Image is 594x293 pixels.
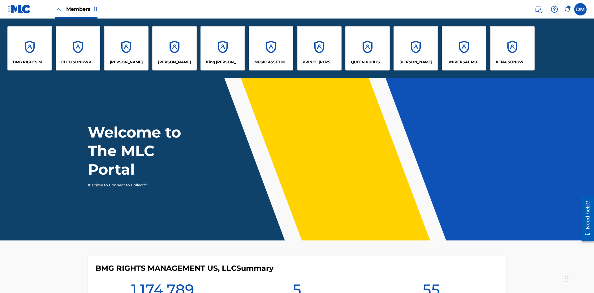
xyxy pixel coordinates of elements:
img: help [551,6,558,13]
h1: Welcome to The MLC Portal [88,123,204,179]
iframe: Chat Widget [563,263,594,293]
h4: BMG RIGHTS MANAGEMENT US, LLC [96,264,273,273]
a: Accounts[PERSON_NAME] [394,26,438,70]
a: Public Search [532,3,544,15]
p: It's time to Connect to Collect™! [88,182,195,188]
a: Accounts[PERSON_NAME] [152,26,197,70]
a: Accounts[PERSON_NAME] [104,26,148,70]
p: MUSIC ASSET MANAGEMENT (MAM) [254,59,288,65]
a: AccountsXENA SONGWRITER [490,26,535,70]
span: Members [66,6,97,13]
div: Drag [565,270,569,288]
p: EYAMA MCSINGER [158,59,191,65]
p: QUEEN PUBLISHA [351,59,385,65]
p: King McTesterson [206,59,240,65]
p: PRINCE MCTESTERSON [303,59,336,65]
a: AccountsKing [PERSON_NAME] [200,26,245,70]
p: XENA SONGWRITER [496,59,529,65]
a: AccountsUNIVERSAL MUSIC PUB GROUP [442,26,486,70]
a: AccountsPRINCE [PERSON_NAME] [297,26,342,70]
img: MLC Logo [7,5,31,14]
a: AccountsCLEO SONGWRITER [56,26,100,70]
a: AccountsQUEEN PUBLISHA [345,26,390,70]
p: BMG RIGHTS MANAGEMENT US, LLC [13,59,47,65]
p: UNIVERSAL MUSIC PUB GROUP [447,59,481,65]
p: ELVIS COSTELLO [110,59,143,65]
a: AccountsMUSIC ASSET MANAGEMENT (MAM) [249,26,293,70]
p: RONALD MCTESTERSON [399,59,432,65]
img: Close [55,6,62,13]
p: CLEO SONGWRITER [61,59,95,65]
div: Notifications [564,6,570,12]
div: Help [548,3,561,15]
iframe: Resource Center [577,194,594,244]
div: User Menu [574,3,587,15]
span: 11 [94,6,97,12]
a: AccountsBMG RIGHTS MANAGEMENT US, LLC [7,26,52,70]
img: search [535,6,542,13]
